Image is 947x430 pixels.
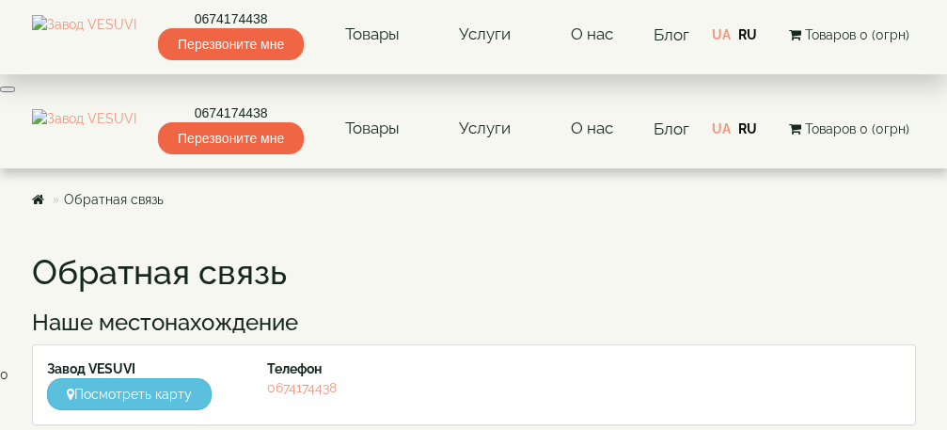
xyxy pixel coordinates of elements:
[805,27,909,42] span: Товаров 0 (0грн)
[738,121,757,136] a: RU
[64,192,164,207] a: Обратная связь
[783,24,915,45] button: Товаров 0 (0грн)
[712,121,731,136] a: UA
[267,380,337,395] a: 0674174438
[158,104,304,122] a: 0674174438
[158,9,304,28] a: 0674174438
[805,121,909,136] span: Товаров 0 (0грн)
[440,107,529,151] a: Услуги
[654,25,689,44] a: Блог
[552,13,632,56] a: О нас
[654,119,689,138] a: Блог
[32,311,916,335] h3: Наше местонахождение
[326,107,418,151] a: Товары
[440,13,529,56] a: Услуги
[712,27,731,42] a: UA
[47,361,135,376] strong: Завод VESUVI
[32,109,136,149] img: Завод VESUVI
[32,254,916,292] h1: Обратная связь
[738,27,757,42] a: RU
[783,119,915,139] button: Товаров 0 (0грн)
[47,378,212,410] a: Посмотреть карту
[32,15,136,55] img: Завод VESUVI
[552,107,632,151] a: О нас
[326,13,418,56] a: Товары
[267,361,322,376] strong: Телефон
[158,28,304,60] span: Перезвоните мне
[158,122,304,154] span: Перезвоните мне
